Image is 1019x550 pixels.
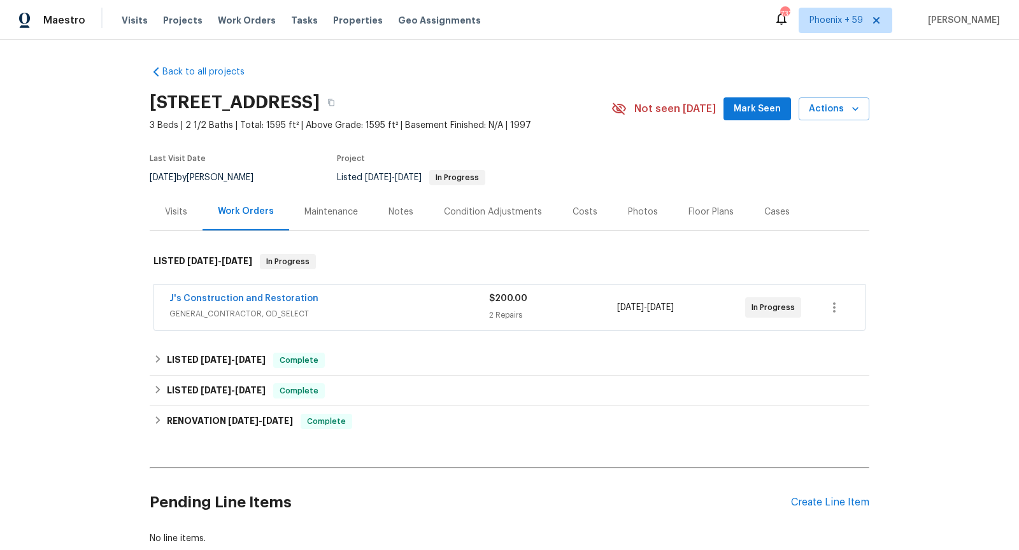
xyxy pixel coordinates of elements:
span: Phoenix + 59 [809,14,863,27]
span: Projects [163,14,203,27]
div: LISTED [DATE]-[DATE]In Progress [150,241,869,282]
button: Copy Address [320,91,343,114]
span: [DATE] [647,303,674,312]
span: $200.00 [489,294,527,303]
span: - [365,173,422,182]
div: Create Line Item [791,497,869,509]
a: J's Construction and Restoration [169,294,318,303]
span: In Progress [431,174,484,181]
div: Maintenance [304,206,358,218]
span: In Progress [261,255,315,268]
span: Listed [337,173,485,182]
div: Floor Plans [688,206,734,218]
span: [DATE] [201,355,231,364]
span: [DATE] [617,303,644,312]
span: Visits [122,14,148,27]
div: Work Orders [218,205,274,218]
span: [DATE] [201,386,231,395]
span: Complete [274,384,324,397]
span: Tasks [291,16,318,25]
h2: [STREET_ADDRESS] [150,96,320,109]
h6: RENOVATION [167,414,293,429]
span: - [228,416,293,425]
span: - [201,355,266,364]
span: Maestro [43,14,85,27]
span: Properties [333,14,383,27]
div: 2 Repairs [489,309,617,321]
span: [DATE] [235,386,266,395]
span: [DATE] [262,416,293,425]
span: GENERAL_CONTRACTOR, OD_SELECT [169,307,489,320]
span: [DATE] [150,173,176,182]
div: RENOVATION [DATE]-[DATE]Complete [150,406,869,437]
span: [DATE] [187,257,218,265]
h6: LISTED [167,353,266,368]
span: Last Visit Date [150,155,206,162]
span: [DATE] [395,173,422,182]
div: Costs [573,206,597,218]
span: - [201,386,266,395]
span: [DATE] [222,257,252,265]
span: Work Orders [218,14,276,27]
span: - [617,301,674,314]
span: Complete [302,415,351,428]
span: [DATE] [235,355,266,364]
div: Photos [628,206,658,218]
div: Condition Adjustments [444,206,542,218]
span: - [187,257,252,265]
h6: LISTED [167,383,266,398]
span: Project [337,155,365,162]
div: Notes [388,206,413,218]
span: [DATE] [365,173,392,182]
div: No line items. [150,532,869,545]
div: Visits [165,206,187,218]
button: Mark Seen [723,97,791,121]
span: [DATE] [228,416,259,425]
span: Not seen [DATE] [634,102,716,115]
div: Cases [764,206,790,218]
button: Actions [799,97,869,121]
span: [PERSON_NAME] [923,14,1000,27]
div: 733 [780,8,789,20]
span: In Progress [752,301,800,314]
span: Actions [809,101,859,117]
div: LISTED [DATE]-[DATE]Complete [150,376,869,406]
h6: LISTED [153,254,252,269]
span: Mark Seen [734,101,781,117]
a: Back to all projects [150,66,272,78]
span: Complete [274,354,324,367]
div: LISTED [DATE]-[DATE]Complete [150,345,869,376]
span: Geo Assignments [398,14,481,27]
div: by [PERSON_NAME] [150,170,269,185]
h2: Pending Line Items [150,473,791,532]
span: 3 Beds | 2 1/2 Baths | Total: 1595 ft² | Above Grade: 1595 ft² | Basement Finished: N/A | 1997 [150,119,611,132]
